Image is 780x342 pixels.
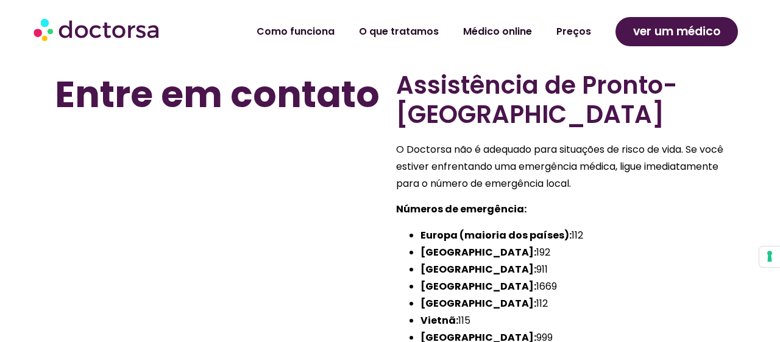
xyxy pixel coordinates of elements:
[396,68,678,131] font: Assistência de Pronto-[GEOGRAPHIC_DATA]
[759,246,780,267] button: Suas preferências de consentimento para tecnologias de rastreamento
[420,245,536,259] font: [GEOGRAPHIC_DATA]:
[633,23,720,40] font: ver um médico
[451,18,544,46] a: Médico online
[257,24,335,38] font: Como funciona
[420,228,572,242] font: Europa (maioria dos países):
[458,313,470,327] font: 115
[544,18,603,46] a: Preços
[536,279,557,293] font: 1669
[615,17,738,46] a: ver um médico
[420,296,536,310] font: [GEOGRAPHIC_DATA]:
[536,296,548,310] font: 112
[209,18,603,46] nav: Menu
[396,202,526,216] font: Números de emergência:
[359,24,439,38] font: O que tratamos
[396,142,723,190] font: O Doctorsa não é adequado para situações de risco de vida. Se você estiver enfrentando uma emergê...
[420,262,536,276] font: [GEOGRAPHIC_DATA]:
[536,262,548,276] font: 911
[572,228,583,242] font: 112
[244,18,347,46] a: Como funciona
[420,313,458,327] font: Vietnã:
[536,245,550,259] font: 192
[420,279,536,293] font: [GEOGRAPHIC_DATA]:
[347,18,451,46] a: O que tratamos
[556,24,591,38] font: Preços
[463,24,532,38] font: Médico online
[55,69,380,120] font: Entre em contato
